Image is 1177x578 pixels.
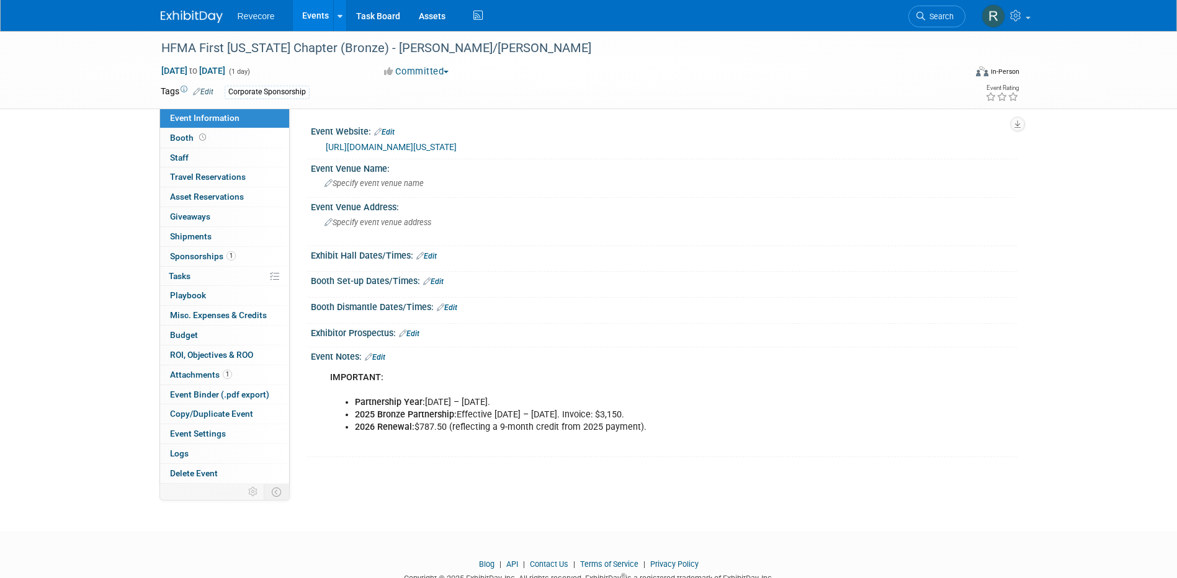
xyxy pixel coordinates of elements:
[355,397,425,407] b: Partnership Year:
[160,286,289,305] a: Playbook
[355,396,873,409] li: [DATE] – [DATE].
[160,128,289,148] a: Booth
[160,365,289,385] a: Attachments1
[380,65,454,78] button: Committed
[324,218,431,227] span: Specify event venue address
[976,66,988,76] img: Format-Inperson.png
[160,247,289,266] a: Sponsorships1
[506,559,518,569] a: API
[170,290,206,300] span: Playbook
[170,448,189,458] span: Logs
[324,179,424,188] span: Specify event venue name
[925,12,954,21] span: Search
[170,389,269,399] span: Event Binder (.pdf export)
[311,298,1017,314] div: Booth Dismantle Dates/Times:
[374,128,395,136] a: Edit
[160,444,289,463] a: Logs
[160,227,289,246] a: Shipments
[160,464,289,483] a: Delete Event
[530,559,568,569] a: Contact Us
[437,303,457,312] a: Edit
[170,350,253,360] span: ROI, Objectives & ROO
[416,252,437,260] a: Edit
[365,353,385,362] a: Edit
[355,421,873,433] li: $787.50 (reflecting a 9-month credit from 2025 payment).
[170,310,267,320] span: Misc. Expenses & Credits
[170,211,210,221] span: Giveaways
[225,86,310,99] div: Corporate Sponsorship
[908,6,965,27] a: Search
[330,372,383,383] b: IMPORTANT:
[169,271,190,281] span: Tasks
[197,133,208,142] span: Booth not reserved yet
[990,67,1019,76] div: In-Person
[311,347,1017,363] div: Event Notes:
[170,429,226,438] span: Event Settings
[161,85,213,99] td: Tags
[160,207,289,226] a: Giveaways
[160,187,289,207] a: Asset Reservations
[311,272,1017,288] div: Booth Set-up Dates/Times:
[580,559,638,569] a: Terms of Service
[311,246,1017,262] div: Exhibit Hall Dates/Times:
[160,109,289,128] a: Event Information
[399,329,419,338] a: Edit
[160,326,289,345] a: Budget
[161,11,223,23] img: ExhibitDay
[311,198,1017,213] div: Event Venue Address:
[311,324,1017,340] div: Exhibitor Prospectus:
[226,251,236,260] span: 1
[985,85,1019,91] div: Event Rating
[187,66,199,76] span: to
[326,142,457,152] a: [URL][DOMAIN_NAME][US_STATE]
[160,424,289,443] a: Event Settings
[650,559,699,569] a: Privacy Policy
[264,484,289,500] td: Toggle Event Tabs
[223,370,232,379] span: 1
[640,559,648,569] span: |
[496,559,504,569] span: |
[170,409,253,419] span: Copy/Duplicate Event
[170,153,189,162] span: Staff
[243,484,264,500] td: Personalize Event Tab Strip
[520,559,528,569] span: |
[160,167,289,187] a: Travel Reservations
[170,231,212,241] span: Shipments
[160,385,289,404] a: Event Binder (.pdf export)
[170,133,208,143] span: Booth
[311,159,1017,175] div: Event Venue Name:
[238,11,275,21] span: Revecore
[355,409,457,420] b: 2025 Bronze Partnership:
[170,468,218,478] span: Delete Event
[160,306,289,325] a: Misc. Expenses & Credits
[160,148,289,167] a: Staff
[170,330,198,340] span: Budget
[170,172,246,182] span: Travel Reservations
[570,559,578,569] span: |
[160,267,289,286] a: Tasks
[355,409,873,421] li: Effective [DATE] – [DATE]. Invoice: $3,150.
[479,559,495,569] a: Blog
[160,345,289,365] a: ROI, Objectives & ROO
[982,4,1005,28] img: Rachael Sires
[892,64,1020,83] div: Event Format
[228,68,250,76] span: (1 day)
[423,277,444,286] a: Edit
[160,404,289,424] a: Copy/Duplicate Event
[161,65,226,76] span: [DATE] [DATE]
[311,122,1017,138] div: Event Website:
[170,192,244,202] span: Asset Reservations
[170,251,236,261] span: Sponsorships
[170,370,232,380] span: Attachments
[355,422,414,432] b: 2026 Renewal:
[170,113,239,123] span: Event Information
[157,37,947,60] div: HFMA First [US_STATE] Chapter (Bronze) - [PERSON_NAME]/[PERSON_NAME]
[193,87,213,96] a: Edit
